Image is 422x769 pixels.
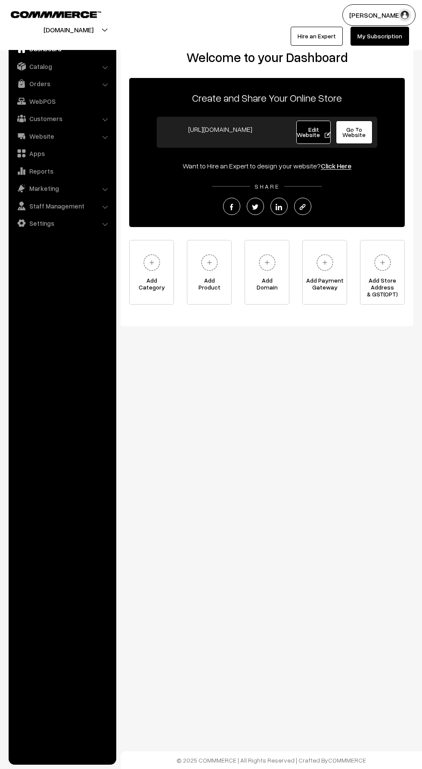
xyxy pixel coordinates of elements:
[321,162,351,170] a: Click Here
[296,121,331,144] a: Edit Website
[360,277,404,294] span: Add Store Address & GST(OPT)
[336,121,372,144] a: Go To Website
[121,751,422,769] footer: © 2025 COMMMERCE | All Rights Reserved | Crafted By
[11,198,113,214] a: Staff Management
[245,277,289,294] span: Add Domain
[313,251,337,274] img: plus.svg
[245,240,289,305] a: AddDomain
[11,128,113,144] a: Website
[129,161,405,171] div: Want to Hire an Expert to design your website?
[11,93,113,109] a: WebPOS
[129,240,174,305] a: AddCategory
[187,240,232,305] a: AddProduct
[140,251,164,274] img: plus.svg
[303,277,347,294] span: Add Payment Gateway
[250,183,284,190] span: SHARE
[11,9,86,19] a: COMMMERCE
[342,126,366,138] span: Go To Website
[291,27,343,46] a: Hire an Expert
[11,163,113,179] a: Reports
[11,59,113,74] a: Catalog
[130,277,174,294] span: Add Category
[297,126,331,138] span: Edit Website
[11,181,113,196] a: Marketing
[342,4,416,26] button: [PERSON_NAME]
[371,251,394,274] img: plus.svg
[11,76,113,91] a: Orders
[328,757,366,764] a: COMMMERCE
[398,9,411,22] img: user
[360,240,405,305] a: Add Store Address& GST(OPT)
[13,19,124,40] button: [DOMAIN_NAME]
[351,27,409,46] a: My Subscription
[11,111,113,126] a: Customers
[198,251,221,274] img: plus.svg
[129,90,405,106] p: Create and Share Your Online Store
[11,11,101,18] img: COMMMERCE
[187,277,231,294] span: Add Product
[11,146,113,161] a: Apps
[11,215,113,231] a: Settings
[302,240,347,305] a: Add PaymentGateway
[255,251,279,274] img: plus.svg
[129,50,405,65] h2: Welcome to your Dashboard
